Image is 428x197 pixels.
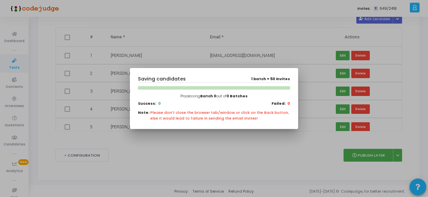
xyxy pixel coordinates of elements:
span: Batch 0 [200,93,216,99]
b: 1 batch = 50 invites [251,76,290,82]
p: Please don’t close the browser tab/window or click on the Back button, else it would lead to fail... [150,110,290,121]
div: Processing out of [138,93,290,99]
h3: Saving candidates [138,76,186,82]
b: Failed: [272,101,286,106]
b: Note: [138,110,149,116]
b: 0 [287,101,290,106]
b: Success: [138,101,156,106]
span: 0 Batches [226,93,248,99]
b: 0 [158,101,161,106]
